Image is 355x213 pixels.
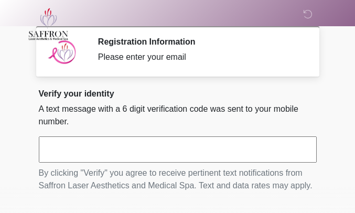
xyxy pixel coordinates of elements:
h2: Verify your identity [39,89,317,99]
img: Saffron Laser Aesthetics and Medical Spa Logo [28,8,69,40]
div: Please enter your email [98,51,301,63]
p: By clicking "Verify" you agree to receive pertinent text notifications from Saffron Laser Aesthet... [39,167,317,192]
p: A text message with a 6 digit verification code was sent to your mobile number. [39,103,317,128]
img: Agent Avatar [47,37,78,68]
